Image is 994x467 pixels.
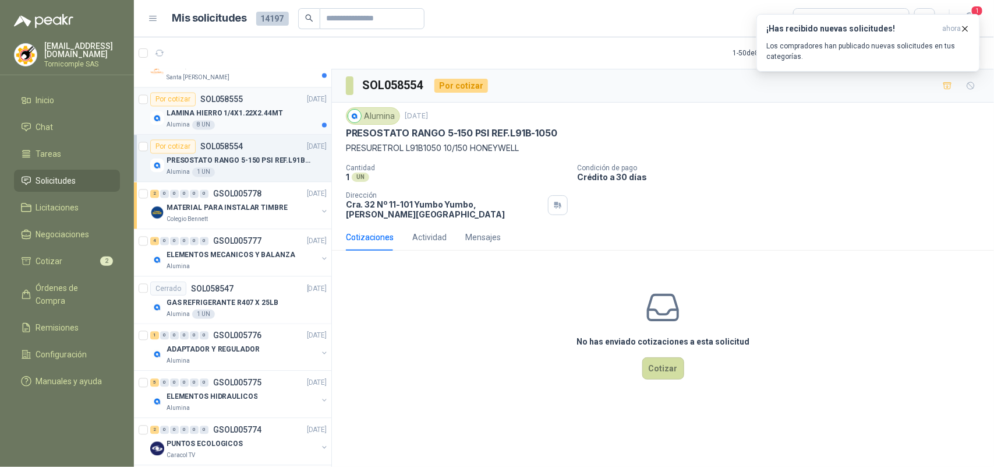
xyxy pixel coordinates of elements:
[170,190,179,198] div: 0
[190,426,199,434] div: 0
[134,135,331,182] a: Por cotizarSOL058554[DATE] Company LogoPRESOSTATO RANGO 5-150 PSI REF.L91B-1050Alumina1 UN
[200,237,208,245] div: 0
[465,231,501,244] div: Mensajes
[192,310,215,319] div: 1 UN
[213,237,261,245] p: GSOL005777
[100,257,113,266] span: 2
[307,425,327,436] p: [DATE]
[36,228,90,241] span: Negociaciones
[200,96,243,104] p: SOL058555
[14,116,120,138] a: Chat
[150,237,159,245] div: 4
[150,379,159,387] div: 5
[36,148,62,160] span: Tareas
[14,143,120,165] a: Tareas
[167,297,278,308] p: GAS REFRIGERANTE R407 X 25LB
[256,12,289,26] span: 14197
[213,190,261,198] p: GSOL005778
[348,110,361,122] img: Company Logo
[971,5,984,16] span: 1
[15,44,37,66] img: Company Logo
[167,357,190,366] p: Alumina
[180,426,189,434] div: 0
[200,426,208,434] div: 0
[190,379,199,387] div: 0
[14,196,120,219] a: Licitaciones
[346,142,980,155] p: PRESURETROL L91B1050 10/150 HONEYWELL
[192,121,215,130] div: 8 UN
[190,332,199,340] div: 0
[170,332,179,340] div: 0
[170,237,179,245] div: 0
[192,168,215,177] div: 1 UN
[36,321,79,334] span: Remisiones
[14,343,120,366] a: Configuración
[150,329,329,366] a: 1 0 0 0 0 0 GSOL005776[DATE] Company LogoADAPTADOR Y REGULADORAlumina
[14,223,120,245] a: Negociaciones
[434,79,488,93] div: Por cotizar
[14,89,120,111] a: Inicio
[576,335,749,348] h3: No has enviado cotizaciones a esta solicitud
[167,404,190,413] p: Alumina
[134,277,331,324] a: CerradoSOL058547[DATE] Company LogoGAS REFRIGERANTE R407 X 25LBAlumina1 UN
[307,236,327,247] p: [DATE]
[346,172,349,182] p: 1
[160,190,169,198] div: 0
[150,140,196,154] div: Por cotizar
[352,173,369,182] div: UN
[346,107,400,125] div: Alumina
[180,190,189,198] div: 0
[36,348,87,361] span: Configuración
[307,142,327,153] p: [DATE]
[14,277,120,312] a: Órdenes de Compra
[160,237,169,245] div: 0
[167,121,190,130] p: Alumina
[150,376,329,413] a: 5 0 0 0 0 0 GSOL005775[DATE] Company LogoELEMENTOS HIDRAULICOSAlumina
[405,111,428,122] p: [DATE]
[150,395,164,409] img: Company Logo
[36,121,54,134] span: Chat
[346,164,568,172] p: Cantidad
[167,73,229,83] p: Santa [PERSON_NAME]
[363,76,425,94] h3: SOL058554
[305,14,313,22] span: search
[190,190,199,198] div: 0
[307,283,327,294] p: [DATE]
[160,426,169,434] div: 0
[36,282,109,307] span: Órdenes de Compra
[150,347,164,361] img: Company Logo
[150,300,164,314] img: Company Logo
[14,317,120,339] a: Remisiones
[167,108,283,120] p: LAMINA HIERRO 1/4X1.22X2.44MT
[213,332,261,340] p: GSOL005776
[44,61,120,68] p: Tornicomple SAS
[160,332,169,340] div: 0
[14,14,73,28] img: Logo peakr
[14,250,120,272] a: Cotizar2
[766,41,970,62] p: Los compradores han publicado nuevas solicitudes en tus categorías.
[160,379,169,387] div: 0
[172,10,247,27] h1: Mis solicitudes
[801,12,825,25] div: Todas
[167,168,190,177] p: Alumina
[150,332,159,340] div: 1
[167,392,257,403] p: ELEMENTOS HIDRAULICOS
[36,174,76,187] span: Solicitudes
[150,423,329,461] a: 2 0 0 0 0 0 GSOL005774[DATE] Company LogoPUNTOS ECOLOGICOSCaracol TV
[150,234,329,272] a: 4 0 0 0 0 0 GSOL005777[DATE] Company LogoELEMENTOS MECANICOS Y BALANZAAlumina
[44,42,120,58] p: [EMAIL_ADDRESS][DOMAIN_NAME]
[959,8,980,29] button: 1
[150,253,164,267] img: Company Logo
[170,426,179,434] div: 0
[307,189,327,200] p: [DATE]
[150,282,186,296] div: Cerrado
[200,332,208,340] div: 0
[170,379,179,387] div: 0
[36,255,63,268] span: Cotizar
[150,187,329,224] a: 2 0 0 0 0 0 GSOL005778[DATE] Company LogoMATERIAL PARA INSTALAR TIMBREColegio Bennett
[346,127,557,139] p: PRESOSTATO RANGO 5-150 PSI REF.L91B-1050
[180,332,189,340] div: 0
[180,237,189,245] div: 0
[577,172,989,182] p: Crédito a 30 días
[167,345,259,356] p: ADAPTADOR Y REGULADOR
